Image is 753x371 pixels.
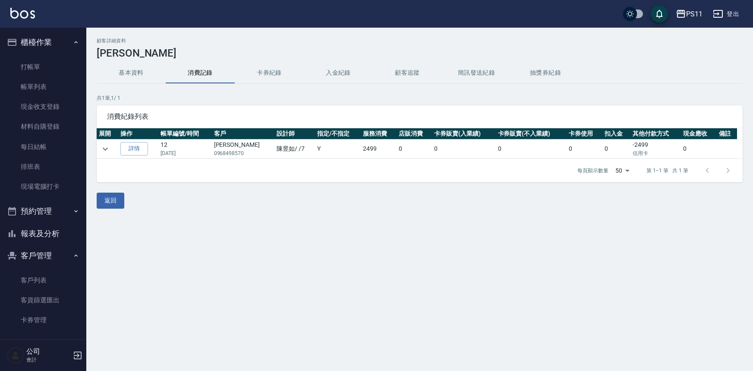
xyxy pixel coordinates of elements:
[686,9,703,19] div: PS11
[612,159,633,182] div: 50
[26,347,70,356] h5: 公司
[3,57,83,77] a: 打帳單
[567,140,602,159] td: 0
[274,128,315,140] th: 設計師
[212,128,275,140] th: 客戶
[315,140,361,159] td: Y
[511,63,580,83] button: 抽獎券紀錄
[3,222,83,245] button: 報表及分析
[304,63,373,83] button: 入金紀錄
[432,140,495,159] td: 0
[3,270,83,290] a: 客戶列表
[3,97,83,117] a: 現金收支登錄
[432,128,495,140] th: 卡券販賣(入業績)
[7,347,24,364] img: Person
[442,63,511,83] button: 簡訊發送紀錄
[97,63,166,83] button: 基本資料
[633,149,679,157] p: 信用卡
[567,128,602,140] th: 卡券使用
[97,193,124,209] button: 返回
[26,356,70,364] p: 會計
[3,77,83,97] a: 帳單列表
[3,290,83,310] a: 客資篩選匯出
[120,142,148,155] a: 詳情
[496,140,567,159] td: 0
[107,112,732,121] span: 消費紀錄列表
[397,128,432,140] th: 店販消費
[97,38,743,44] h2: 顧客詳細資料
[3,177,83,197] a: 現場電腦打卡
[274,140,315,159] td: 陳昱如 / /7
[361,140,397,159] td: 2499
[717,128,737,140] th: 備註
[161,149,210,157] p: [DATE]
[3,244,83,267] button: 客戶管理
[10,8,35,19] img: Logo
[3,310,83,330] a: 卡券管理
[397,140,432,159] td: 0
[646,167,688,174] p: 第 1–1 筆 共 1 筆
[630,128,681,140] th: 其他付款方式
[97,94,743,102] p: 共 1 筆, 1 / 1
[158,128,212,140] th: 帳單編號/時間
[361,128,397,140] th: 服務消費
[681,140,717,159] td: 0
[118,128,158,140] th: 操作
[315,128,361,140] th: 指定/不指定
[602,128,630,140] th: 扣入金
[235,63,304,83] button: 卡券紀錄
[97,47,743,59] h3: [PERSON_NAME]
[158,140,212,159] td: 12
[99,143,112,155] button: expand row
[3,31,83,54] button: 櫃檯作業
[3,137,83,157] a: 每日結帳
[214,149,273,157] p: 0968498570
[681,128,717,140] th: 現金應收
[3,334,83,356] button: 行銷工具
[602,140,630,159] td: 0
[672,5,706,23] button: PS11
[709,6,743,22] button: 登出
[577,167,608,174] p: 每頁顯示數量
[97,128,118,140] th: 展開
[651,5,668,22] button: save
[3,200,83,222] button: 預約管理
[630,140,681,159] td: -2499
[3,117,83,136] a: 材料自購登錄
[212,140,275,159] td: [PERSON_NAME]
[3,157,83,177] a: 排班表
[496,128,567,140] th: 卡券販賣(不入業績)
[166,63,235,83] button: 消費記錄
[373,63,442,83] button: 顧客追蹤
